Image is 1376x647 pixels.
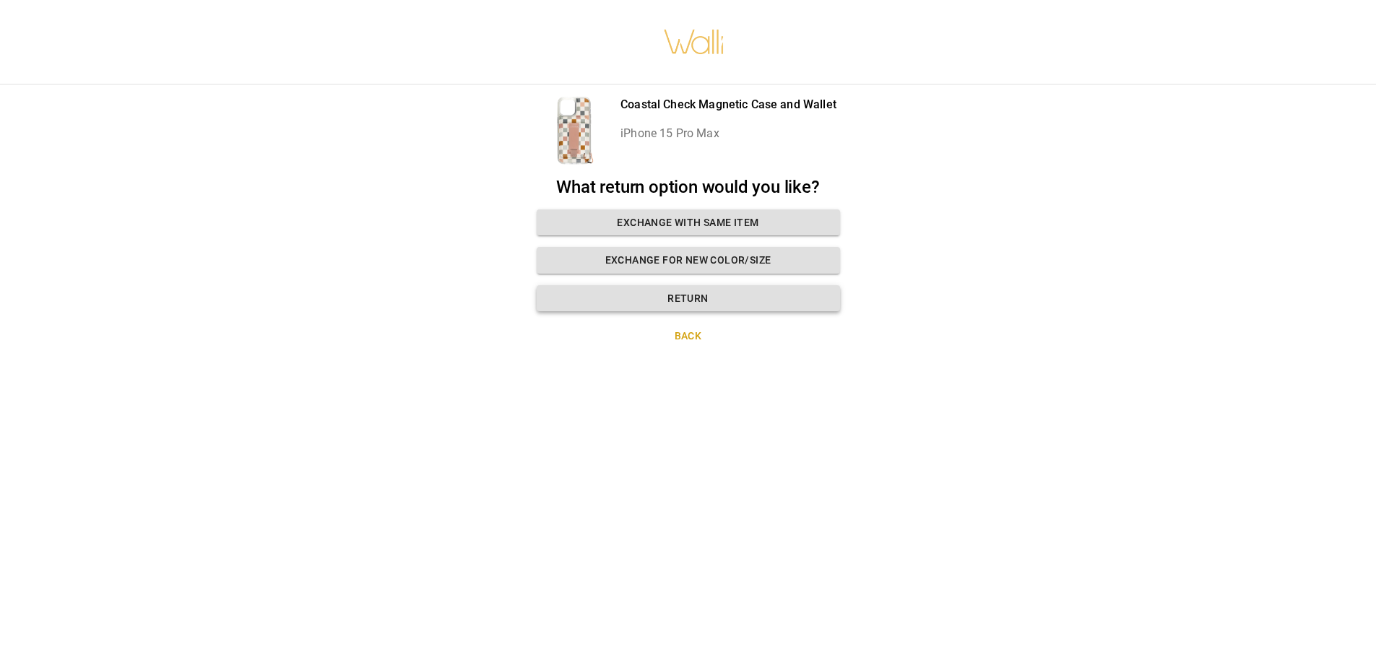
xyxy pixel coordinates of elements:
button: Return [537,285,840,312]
button: Back [537,323,840,349]
p: iPhone 15 Pro Max [620,125,836,142]
button: Exchange for new color/size [537,247,840,274]
p: Coastal Check Magnetic Case and Wallet [620,96,836,113]
button: Exchange with same item [537,209,840,236]
h2: What return option would you like? [537,177,840,198]
img: walli-inc.myshopify.com [663,11,725,73]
